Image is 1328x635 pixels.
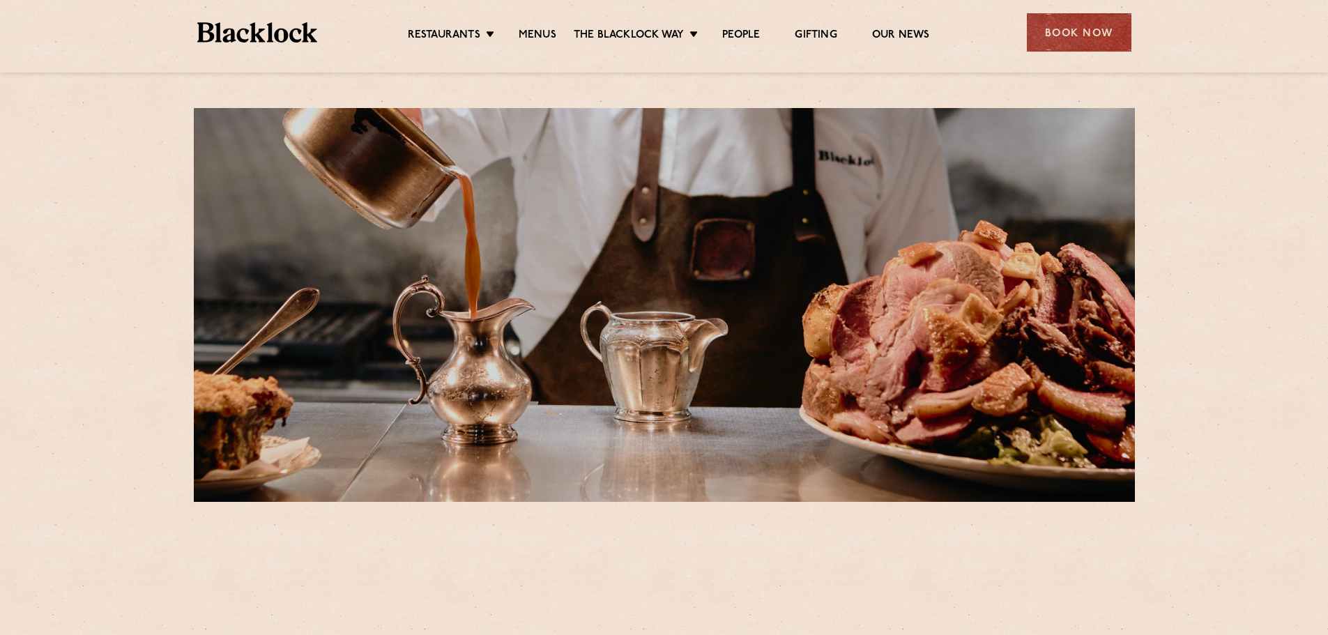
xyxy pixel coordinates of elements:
a: Gifting [795,29,837,44]
a: Restaurants [408,29,480,44]
a: Our News [872,29,930,44]
a: Menus [519,29,556,44]
a: People [722,29,760,44]
a: The Blacklock Way [574,29,684,44]
img: BL_Textured_Logo-footer-cropped.svg [197,22,318,43]
div: Book Now [1027,13,1131,52]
